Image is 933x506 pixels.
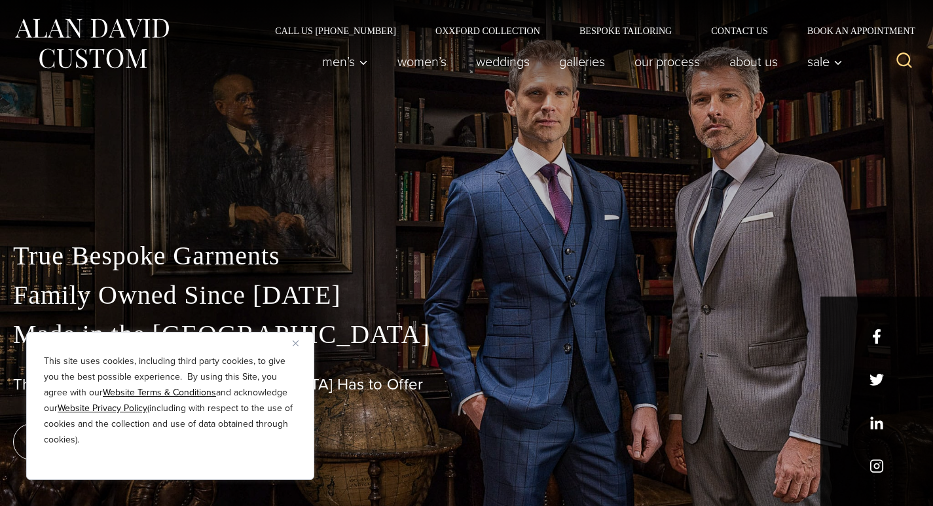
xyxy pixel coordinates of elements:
[620,48,715,75] a: Our Process
[322,55,368,68] span: Men’s
[462,48,545,75] a: weddings
[715,48,793,75] a: About Us
[13,375,920,394] h1: The Best Custom Suits [GEOGRAPHIC_DATA] Has to Offer
[58,401,147,415] a: Website Privacy Policy
[560,26,691,35] a: Bespoke Tailoring
[888,46,920,77] button: View Search Form
[293,335,308,351] button: Close
[13,424,196,460] a: book an appointment
[13,14,170,73] img: Alan David Custom
[44,353,297,448] p: This site uses cookies, including third party cookies, to give you the best possible experience. ...
[308,48,850,75] nav: Primary Navigation
[293,340,299,346] img: Close
[103,386,216,399] a: Website Terms & Conditions
[807,55,843,68] span: Sale
[545,48,620,75] a: Galleries
[416,26,560,35] a: Oxxford Collection
[383,48,462,75] a: Women’s
[13,236,920,354] p: True Bespoke Garments Family Owned Since [DATE] Made in the [GEOGRAPHIC_DATA]
[788,26,920,35] a: Book an Appointment
[255,26,920,35] nav: Secondary Navigation
[691,26,788,35] a: Contact Us
[255,26,416,35] a: Call Us [PHONE_NUMBER]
